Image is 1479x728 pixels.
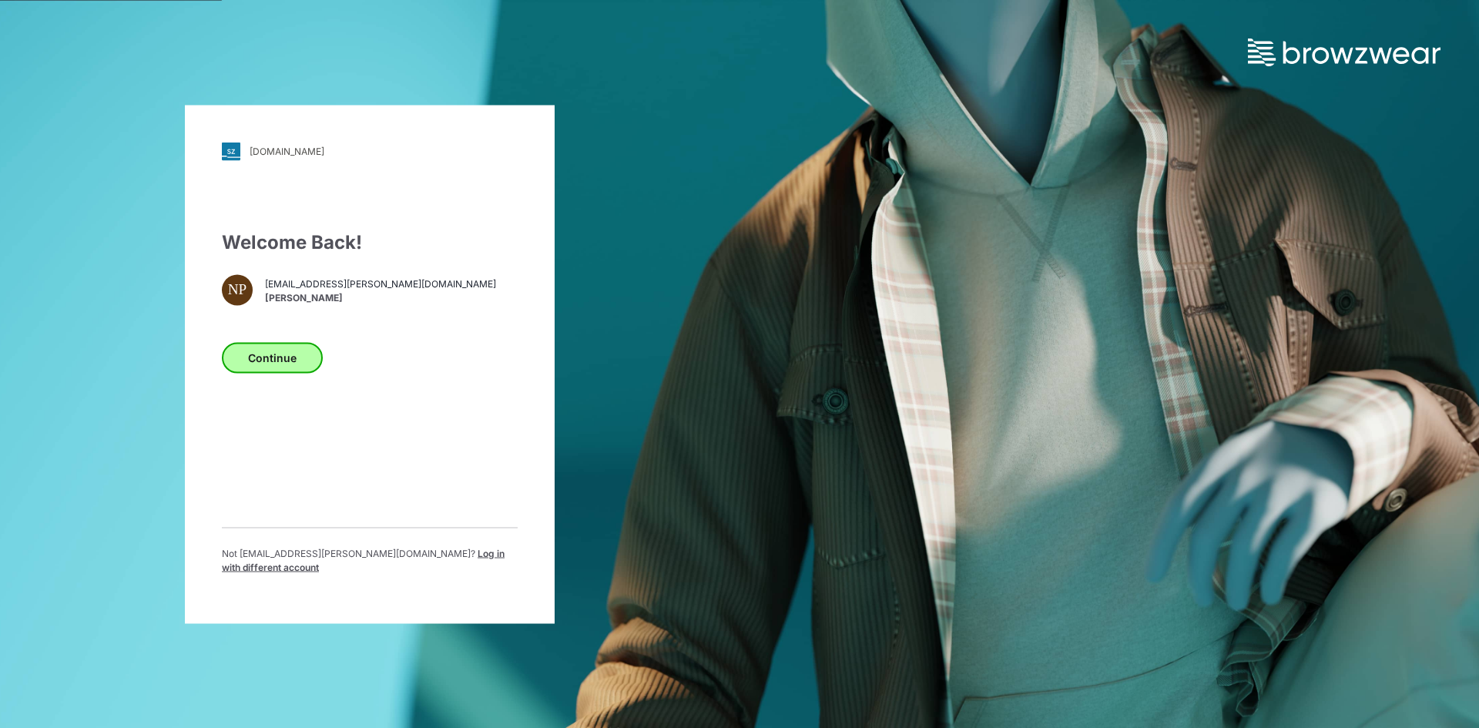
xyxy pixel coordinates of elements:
div: Welcome Back! [222,228,518,256]
p: Not [EMAIL_ADDRESS][PERSON_NAME][DOMAIN_NAME] ? [222,546,518,574]
div: [DOMAIN_NAME] [250,146,324,157]
span: [EMAIL_ADDRESS][PERSON_NAME][DOMAIN_NAME] [265,277,496,291]
span: [PERSON_NAME] [265,291,496,305]
img: svg+xml;base64,PHN2ZyB3aWR0aD0iMjgiIGhlaWdodD0iMjgiIHZpZXdCb3g9IjAgMCAyOCAyOCIgZmlsbD0ibm9uZSIgeG... [222,142,240,160]
a: [DOMAIN_NAME] [222,142,518,160]
button: Continue [222,342,323,373]
div: NP [222,274,253,305]
img: browzwear-logo.73288ffb.svg [1248,39,1440,66]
